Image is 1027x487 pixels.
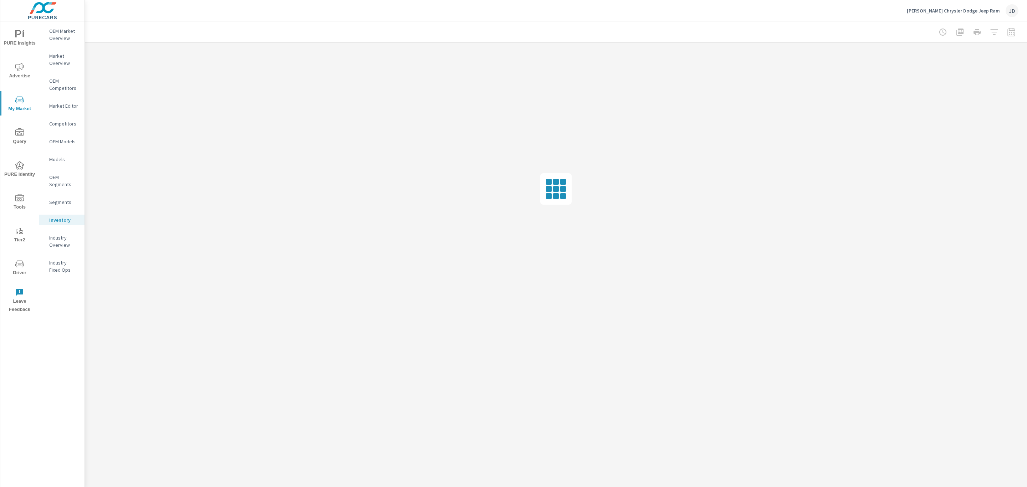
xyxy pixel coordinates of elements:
span: Driver [2,260,37,277]
p: OEM Models [49,138,79,145]
p: Models [49,156,79,163]
div: nav menu [0,21,39,317]
span: PURE Insights [2,30,37,47]
span: Leave Feedback [2,288,37,314]
div: Competitors [39,118,85,129]
div: OEM Segments [39,172,85,190]
p: Competitors [49,120,79,127]
span: Tools [2,194,37,211]
span: Tier2 [2,227,37,244]
div: Models [39,154,85,165]
p: Inventory [49,216,79,224]
p: OEM Market Overview [49,27,79,42]
div: Inventory [39,215,85,225]
div: Market Editor [39,101,85,111]
span: My Market [2,96,37,113]
p: OEM Segments [49,174,79,188]
div: Industry Fixed Ops [39,257,85,275]
span: PURE Identity [2,161,37,179]
div: JD [1006,4,1018,17]
div: Segments [39,197,85,207]
div: OEM Market Overview [39,26,85,43]
p: OEM Competitors [49,77,79,92]
p: [PERSON_NAME] Chrysler Dodge Jeep Ram [907,7,1000,14]
div: OEM Competitors [39,76,85,93]
p: Industry Fixed Ops [49,259,79,273]
span: Query [2,128,37,146]
div: Industry Overview [39,232,85,250]
div: OEM Models [39,136,85,147]
p: Market Overview [49,52,79,67]
p: Industry Overview [49,234,79,248]
div: Market Overview [39,51,85,68]
p: Segments [49,199,79,206]
p: Market Editor [49,102,79,109]
span: Advertise [2,63,37,80]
